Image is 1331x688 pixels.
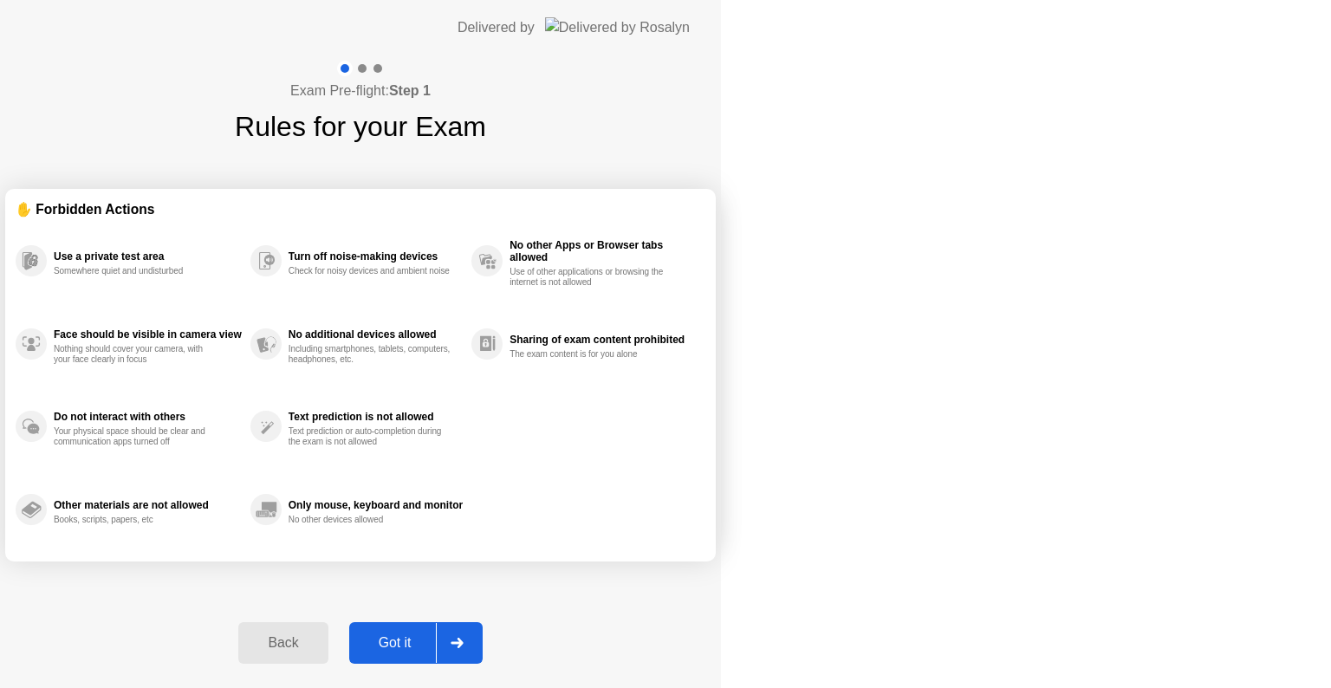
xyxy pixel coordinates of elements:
[54,328,242,341] div: Face should be visible in camera view
[289,426,452,447] div: Text prediction or auto-completion during the exam is not allowed
[510,267,673,288] div: Use of other applications or browsing the internet is not allowed
[510,239,697,263] div: No other Apps or Browser tabs allowed
[54,250,242,263] div: Use a private test area
[54,411,242,423] div: Do not interact with others
[289,411,463,423] div: Text prediction is not allowed
[289,250,463,263] div: Turn off noise-making devices
[510,334,697,346] div: Sharing of exam content prohibited
[54,499,242,511] div: Other materials are not allowed
[290,81,431,101] h4: Exam Pre-flight:
[349,622,483,664] button: Got it
[354,635,436,651] div: Got it
[545,17,690,37] img: Delivered by Rosalyn
[243,635,322,651] div: Back
[54,515,218,525] div: Books, scripts, papers, etc
[289,515,452,525] div: No other devices allowed
[289,499,463,511] div: Only mouse, keyboard and monitor
[289,266,452,276] div: Check for noisy devices and ambient noise
[54,344,218,365] div: Nothing should cover your camera, with your face clearly in focus
[510,349,673,360] div: The exam content is for you alone
[54,426,218,447] div: Your physical space should be clear and communication apps turned off
[458,17,535,38] div: Delivered by
[235,106,486,147] h1: Rules for your Exam
[238,622,328,664] button: Back
[389,83,431,98] b: Step 1
[54,266,218,276] div: Somewhere quiet and undisturbed
[16,199,705,219] div: ✋ Forbidden Actions
[289,328,463,341] div: No additional devices allowed
[289,344,452,365] div: Including smartphones, tablets, computers, headphones, etc.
